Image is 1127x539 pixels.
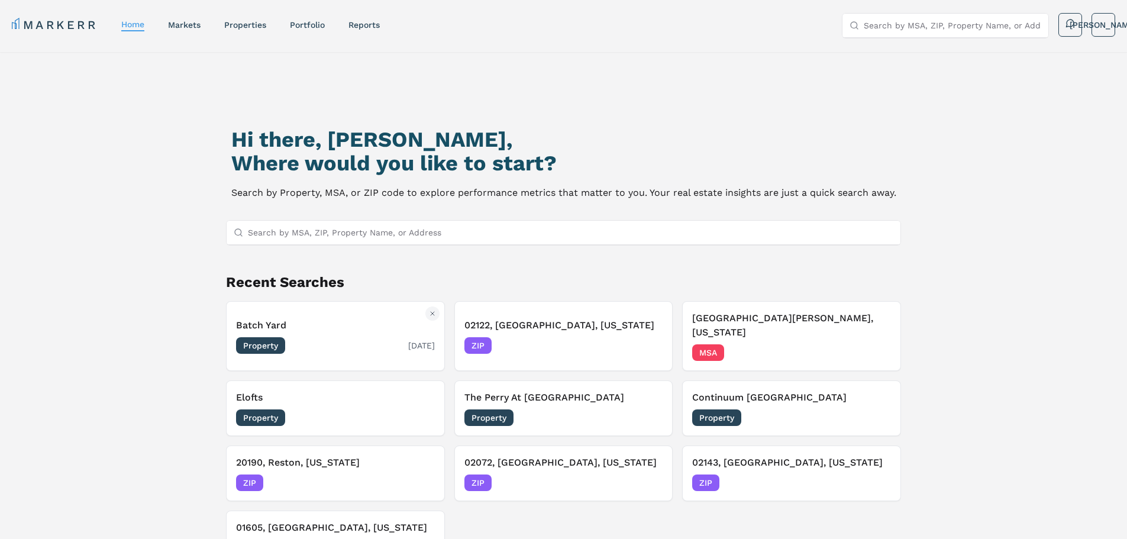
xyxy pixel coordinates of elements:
h3: 01605, [GEOGRAPHIC_DATA], [US_STATE] [236,521,435,535]
span: [DATE] [408,340,435,351]
span: ZIP [236,475,263,491]
span: [DATE] [408,477,435,489]
h1: Hi there, [PERSON_NAME], [231,128,896,151]
a: home [121,20,144,29]
span: Property [236,337,285,354]
span: ZIP [692,475,719,491]
span: MSA [692,344,724,361]
button: Remove The Perry At Park PotomacThe Perry At [GEOGRAPHIC_DATA]Property[DATE] [454,380,673,436]
a: properties [224,20,266,30]
span: [DATE] [636,412,663,424]
span: Property [236,409,285,426]
h2: Recent Searches [226,273,902,292]
h3: 02122, [GEOGRAPHIC_DATA], [US_STATE] [464,318,663,333]
span: [DATE] [636,340,663,351]
span: [DATE] [408,412,435,424]
h3: 02072, [GEOGRAPHIC_DATA], [US_STATE] [464,456,663,470]
button: Remove St. George, Utah[GEOGRAPHIC_DATA][PERSON_NAME], [US_STATE]MSA[DATE] [682,301,901,371]
h3: Elofts [236,390,435,405]
button: Remove Batch YardBatch YardProperty[DATE] [226,301,445,371]
span: Property [692,409,741,426]
input: Search by MSA, ZIP, Property Name, or Address [248,221,894,244]
h3: Batch Yard [236,318,435,333]
span: [DATE] [864,347,891,359]
p: Search by Property, MSA, or ZIP code to explore performance metrics that matter to you. Your real... [231,185,896,201]
h3: Continuum [GEOGRAPHIC_DATA] [692,390,891,405]
span: ZIP [464,475,492,491]
button: Remove 20190, Reston, Virginia20190, Reston, [US_STATE]ZIP[DATE] [226,446,445,501]
h3: The Perry At [GEOGRAPHIC_DATA] [464,390,663,405]
a: markets [168,20,201,30]
button: Remove EloftsEloftsProperty[DATE] [226,380,445,436]
span: Property [464,409,514,426]
a: MARKERR [12,17,98,33]
span: [DATE] [636,477,663,489]
a: reports [348,20,380,30]
button: Remove 02143, Somerville, Massachusetts02143, [GEOGRAPHIC_DATA], [US_STATE]ZIP[DATE] [682,446,901,501]
input: Search by MSA, ZIP, Property Name, or Address [864,14,1041,37]
a: Portfolio [290,20,325,30]
span: ZIP [464,337,492,354]
h2: Where would you like to start? [231,151,896,175]
button: Remove Batch Yard [425,306,440,321]
button: Remove 02122, Dorchester, Massachusetts02122, [GEOGRAPHIC_DATA], [US_STATE]ZIP[DATE] [454,301,673,371]
span: [DATE] [864,412,891,424]
button: [PERSON_NAME] [1092,13,1115,37]
h3: 20190, Reston, [US_STATE] [236,456,435,470]
span: [DATE] [864,477,891,489]
h3: [GEOGRAPHIC_DATA][PERSON_NAME], [US_STATE] [692,311,891,340]
button: Remove 02072, Stoughton, Massachusetts02072, [GEOGRAPHIC_DATA], [US_STATE]ZIP[DATE] [454,446,673,501]
button: Remove Continuum White PlainsContinuum [GEOGRAPHIC_DATA]Property[DATE] [682,380,901,436]
h3: 02143, [GEOGRAPHIC_DATA], [US_STATE] [692,456,891,470]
